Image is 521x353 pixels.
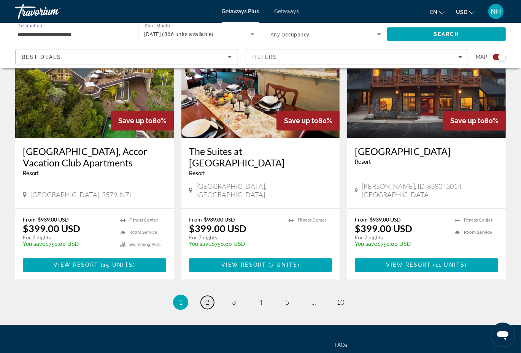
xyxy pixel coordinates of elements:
span: From [355,217,368,223]
button: View Resort(15 units) [23,258,166,272]
a: [GEOGRAPHIC_DATA], Accor Vacation Club Apartments [23,146,166,169]
p: $750.00 USD [355,241,447,247]
span: From [23,217,36,223]
span: Any Occupancy [270,32,310,38]
span: ( ) [98,262,135,268]
button: User Menu [486,3,506,19]
nav: Pagination [15,295,506,310]
span: 10 [337,298,344,307]
div: 80% [276,111,340,131]
span: NH [491,8,501,15]
span: 11 units [435,262,465,268]
span: Fitness Center [464,218,492,223]
a: FAQs [335,342,347,348]
p: For 7 nights [23,234,113,241]
span: 4 [259,298,262,307]
span: Fitness Center [298,218,326,223]
input: Select destination [17,30,128,39]
p: $399.00 USD [23,223,80,234]
span: [GEOGRAPHIC_DATA], [GEOGRAPHIC_DATA] [196,182,332,199]
span: $939.00 USD [38,217,69,223]
span: $939.00 USD [204,217,235,223]
p: For 7 nights [189,234,281,241]
span: 7 units [271,262,297,268]
span: Best Deals [22,54,61,60]
p: For 7 nights [355,234,447,241]
button: Search [387,27,506,41]
a: Getaways Plus [222,8,259,14]
div: 80% [111,111,174,131]
a: [GEOGRAPHIC_DATA] [355,146,498,157]
p: $399.00 USD [189,223,246,234]
a: Getaways [275,8,299,14]
p: $399.00 USD [355,223,412,234]
span: 1 [179,298,183,307]
span: Resort [23,171,39,177]
button: Change currency [456,6,475,17]
span: en [430,9,437,15]
img: Stoneridge Resort [347,17,506,138]
img: Grand Mercure Puka Park, Accor Vacation Club Apartments [15,17,174,138]
p: $750.00 USD [189,241,281,247]
span: 2 [205,298,209,307]
div: 80% [443,111,506,131]
span: Start Month [145,24,170,29]
span: From [189,217,202,223]
span: Room Service [129,230,157,235]
span: 5 [285,298,289,307]
span: Destination [17,23,42,28]
span: You save [23,241,45,247]
span: You save [189,241,211,247]
span: ... [311,298,316,307]
span: Map [476,52,487,62]
span: Search [434,31,459,37]
button: View Resort(11 units) [355,258,498,272]
span: View Resort [221,262,266,268]
span: 3 [232,298,236,307]
a: The Suites at [GEOGRAPHIC_DATA] [189,146,332,169]
span: [GEOGRAPHIC_DATA], 3579, NZL [30,191,133,199]
span: Resort [355,159,371,165]
span: USD [456,9,467,15]
span: View Resort [54,262,98,268]
a: Travorium [15,2,91,21]
span: ( ) [266,262,300,268]
span: $939.00 USD [370,217,401,223]
iframe: Button to launch messaging window [491,323,515,347]
span: Save up to [284,117,318,125]
span: Room Service [464,230,492,235]
button: View Resort(7 units) [189,258,332,272]
button: Change language [430,6,445,17]
span: Fitness Center [129,218,158,223]
span: [PERSON_NAME], ID, 838045014, [GEOGRAPHIC_DATA] [362,182,498,199]
button: Filters [246,49,469,65]
span: View Resort [386,262,431,268]
img: The Suites at Fall Creek [181,17,340,138]
span: Swimming Pool [129,242,160,247]
span: [DATE] (866 units available) [145,31,214,37]
span: Save up to [450,117,484,125]
mat-select: Sort by [22,52,232,62]
span: You save [355,241,377,247]
span: Resort [189,171,205,177]
span: Save up to [118,117,152,125]
p: $750.00 USD [23,241,113,247]
span: 15 units [103,262,133,268]
span: Filters [252,54,278,60]
span: ( ) [431,262,467,268]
